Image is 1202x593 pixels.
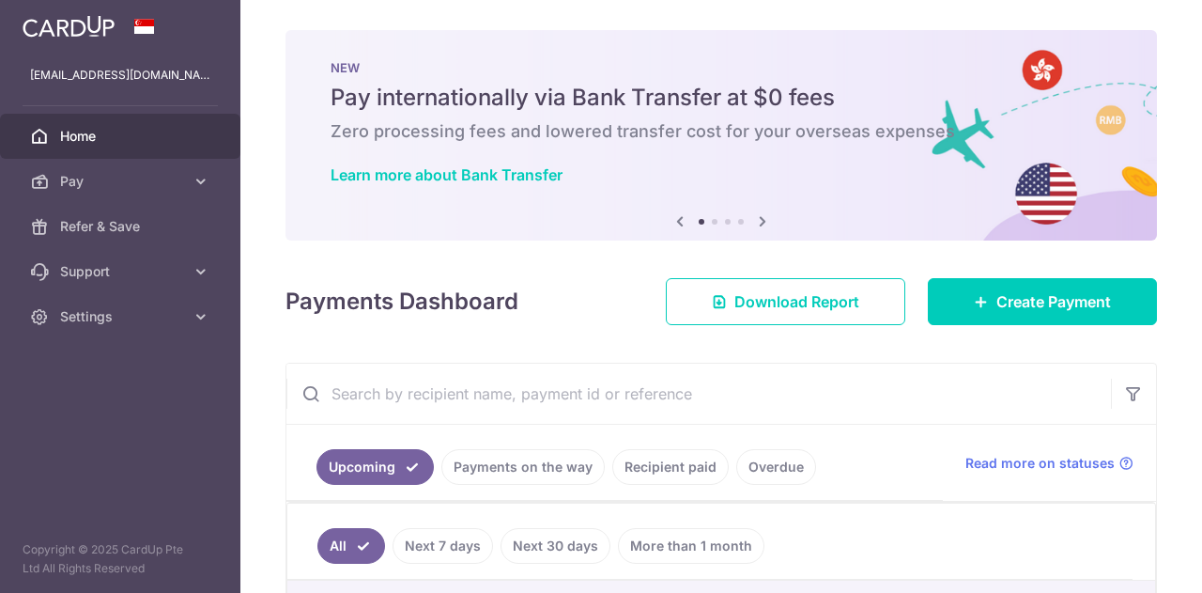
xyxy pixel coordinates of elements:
[60,217,184,236] span: Refer & Save
[928,278,1157,325] a: Create Payment
[317,528,385,564] a: All
[23,15,115,38] img: CardUp
[965,454,1133,473] a: Read more on statuses
[331,60,1112,75] p: NEW
[441,449,605,485] a: Payments on the way
[60,172,184,191] span: Pay
[331,83,1112,113] h5: Pay internationally via Bank Transfer at $0 fees
[30,66,210,85] p: [EMAIL_ADDRESS][DOMAIN_NAME]
[393,528,493,564] a: Next 7 days
[734,290,859,313] span: Download Report
[60,262,184,281] span: Support
[331,120,1112,143] h6: Zero processing fees and lowered transfer cost for your overseas expenses
[286,364,1111,424] input: Search by recipient name, payment id or reference
[285,30,1157,241] img: Bank transfer banner
[316,449,434,485] a: Upcoming
[60,307,184,326] span: Settings
[60,127,184,146] span: Home
[612,449,729,485] a: Recipient paid
[285,285,518,319] h4: Payments Dashboard
[618,528,764,564] a: More than 1 month
[666,278,905,325] a: Download Report
[996,290,1111,313] span: Create Payment
[965,454,1115,473] span: Read more on statuses
[501,528,610,564] a: Next 30 days
[736,449,816,485] a: Overdue
[331,165,562,184] a: Learn more about Bank Transfer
